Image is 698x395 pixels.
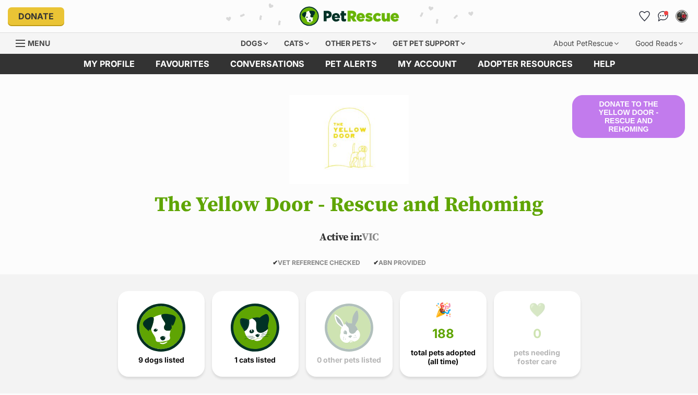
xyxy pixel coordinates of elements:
[467,54,583,74] a: Adopter resources
[317,356,381,364] span: 0 other pets listed
[299,6,399,26] a: PetRescue
[673,8,690,25] button: My account
[409,348,478,365] span: total pets adopted (all time)
[546,33,626,54] div: About PetRescue
[220,54,315,74] a: conversations
[73,54,145,74] a: My profile
[494,291,581,377] a: 💚 0 pets needing foster care
[636,8,653,25] a: Favourites
[28,39,50,48] span: Menu
[289,95,408,184] img: The Yellow Door - Rescue and Rehoming
[16,33,57,52] a: Menu
[677,11,687,21] img: Julie profile pic
[8,7,64,25] a: Donate
[636,8,690,25] ul: Account quick links
[529,302,546,318] div: 💚
[138,356,184,364] span: 9 dogs listed
[145,54,220,74] a: Favourites
[432,327,454,341] span: 188
[318,33,384,54] div: Other pets
[385,33,472,54] div: Get pet support
[137,304,185,352] img: petrescue-icon-eee76f85a60ef55c4a1927667547b313a7c0e82042636edf73dce9c88f694885.svg
[118,291,205,377] a: 9 dogs listed
[315,54,387,74] a: Pet alerts
[277,33,316,54] div: Cats
[373,259,378,266] icon: ✔
[234,356,276,364] span: 1 cats listed
[400,291,487,377] a: 🎉 188 total pets adopted (all time)
[435,302,452,318] div: 🎉
[212,291,299,377] a: 1 cats listed
[325,304,373,352] img: bunny-icon-b786713a4a21a2fe6d13e954f4cb29d131f1b31f8a74b52ca2c6d2999bc34bbe.svg
[306,291,393,377] a: 0 other pets listed
[503,348,572,365] span: pets needing foster care
[628,33,690,54] div: Good Reads
[273,259,360,266] span: VET REFERENCE CHECKED
[533,327,541,341] span: 0
[583,54,625,74] a: Help
[658,11,669,21] img: chat-41dd97257d64d25036548639549fe6c8038ab92f7586957e7f3b1b290dea8141.svg
[572,95,685,138] button: Donate to The Yellow Door - Rescue and Rehoming
[233,33,275,54] div: Dogs
[387,54,467,74] a: My account
[273,259,278,266] icon: ✔
[373,259,426,266] span: ABN PROVIDED
[231,304,279,352] img: cat-icon-068c71abf8fe30c970a85cd354bc8e23425d12f6e8612795f06af48be43a487a.svg
[655,8,671,25] a: Conversations
[320,231,362,244] span: Active in:
[299,6,399,26] img: logo-e224e6f780fb5917bec1dbf3a21bbac754714ae5b6737aabdf751b685950b380.svg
